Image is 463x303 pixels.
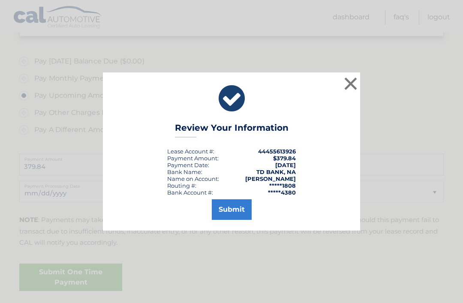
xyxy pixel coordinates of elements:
[342,75,359,92] button: ×
[167,148,214,155] div: Lease Account #:
[167,162,208,168] span: Payment Date
[212,199,252,220] button: Submit
[167,182,196,189] div: Routing #:
[275,162,296,168] span: [DATE]
[256,168,296,175] strong: TD BANK, NA
[167,175,219,182] div: Name on Account:
[273,155,296,162] span: $379.84
[245,175,296,182] strong: [PERSON_NAME]
[258,148,296,155] strong: 44455613926
[167,189,213,196] div: Bank Account #:
[167,155,219,162] div: Payment Amount:
[167,168,202,175] div: Bank Name:
[167,162,209,168] div: :
[175,123,289,138] h3: Review Your Information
